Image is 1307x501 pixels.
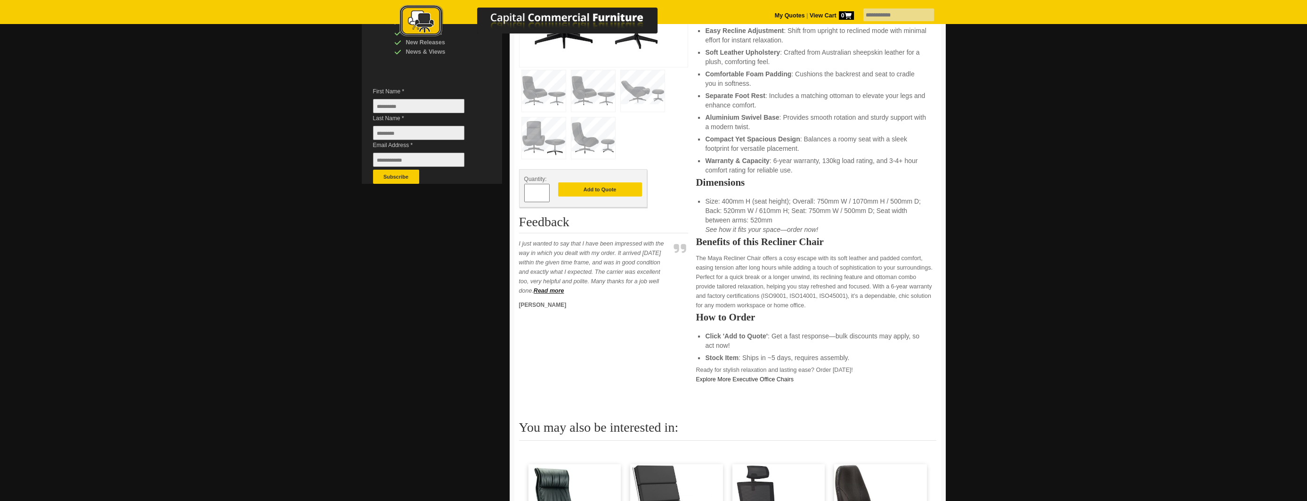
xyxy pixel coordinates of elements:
strong: Separate Foot Rest [705,92,765,99]
img: Capital Commercial Furniture Logo [373,5,703,39]
div: News & Views [394,47,484,57]
strong: Soft Leather Upholstery [705,49,780,56]
a: Explore More Executive Office Chairs [696,376,794,383]
button: Subscribe [373,170,419,184]
li: : Includes a matching ottoman to elevate your legs and enhance comfort. [705,91,926,110]
li: : Ships in ~5 days, requires assembly. [705,353,926,362]
li: : Cushions the backrest and seat to cradle you in softness. [705,69,926,88]
h2: Dimensions [696,178,936,187]
li: : Get a fast response—bulk discounts may apply, so act now! [705,331,926,350]
input: Email Address * [373,153,464,167]
span: First Name * [373,87,479,96]
input: First Name * [373,99,464,113]
span: Quantity: [524,176,547,182]
li: : Crafted from Australian sheepskin leather for a plush, comforting feel. [705,48,926,66]
span: 0 [839,11,854,20]
span: Email Address * [373,140,479,150]
strong: Comfortable Foam Padding [705,70,791,78]
strong: Stock Item [705,354,739,361]
span: Last Name * [373,114,479,123]
strong: View Cart [810,12,854,19]
p: I just wanted to say that I have been impressed with the way in which you dealt with my order. It... [519,239,670,296]
strong: Click 'Add to Quote' [705,332,768,340]
h2: How to Order [696,312,936,322]
li: : Shift from upright to reclined mode with minimal effort for instant relaxation. [705,26,926,45]
em: See how it fits your space—order now! [705,226,818,233]
strong: Compact Yet Spacious Design [705,135,800,143]
a: View Cart0 [808,12,853,19]
h2: You may also be interested in: [519,420,936,441]
h2: Feedback [519,215,689,233]
p: The Maya Recliner Chair offers a cosy escape with its soft leather and padded comfort, easing ten... [696,254,936,310]
strong: Warranty & Capacity [705,157,769,164]
a: Capital Commercial Furniture Logo [373,5,703,42]
button: Add to Quote [558,182,642,197]
li: : Balances a roomy seat with a sleek footprint for versatile placement. [705,134,926,153]
h2: Benefits of this Recliner Chair [696,237,936,246]
li: : 6-year warranty, 130kg load rating, and 3-4+ hour comfort rating for reliable use. [705,156,926,175]
strong: Aluminium Swivel Base [705,114,779,121]
a: My Quotes [775,12,805,19]
p: Ready for stylish relaxation and lasting ease? Order [DATE]! [696,365,936,384]
strong: Easy Recline Adjustment [705,27,784,34]
a: Read more [534,287,564,294]
li: Size: 400mm H (seat height); Overall: 750mm W / 1070mm H / 500mm D; Back: 520mm W / 610mm H; Seat... [705,197,926,234]
input: Last Name * [373,126,464,140]
li: : Provides smooth rotation and sturdy support with a modern twist. [705,113,926,131]
p: [PERSON_NAME] [519,300,670,310]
